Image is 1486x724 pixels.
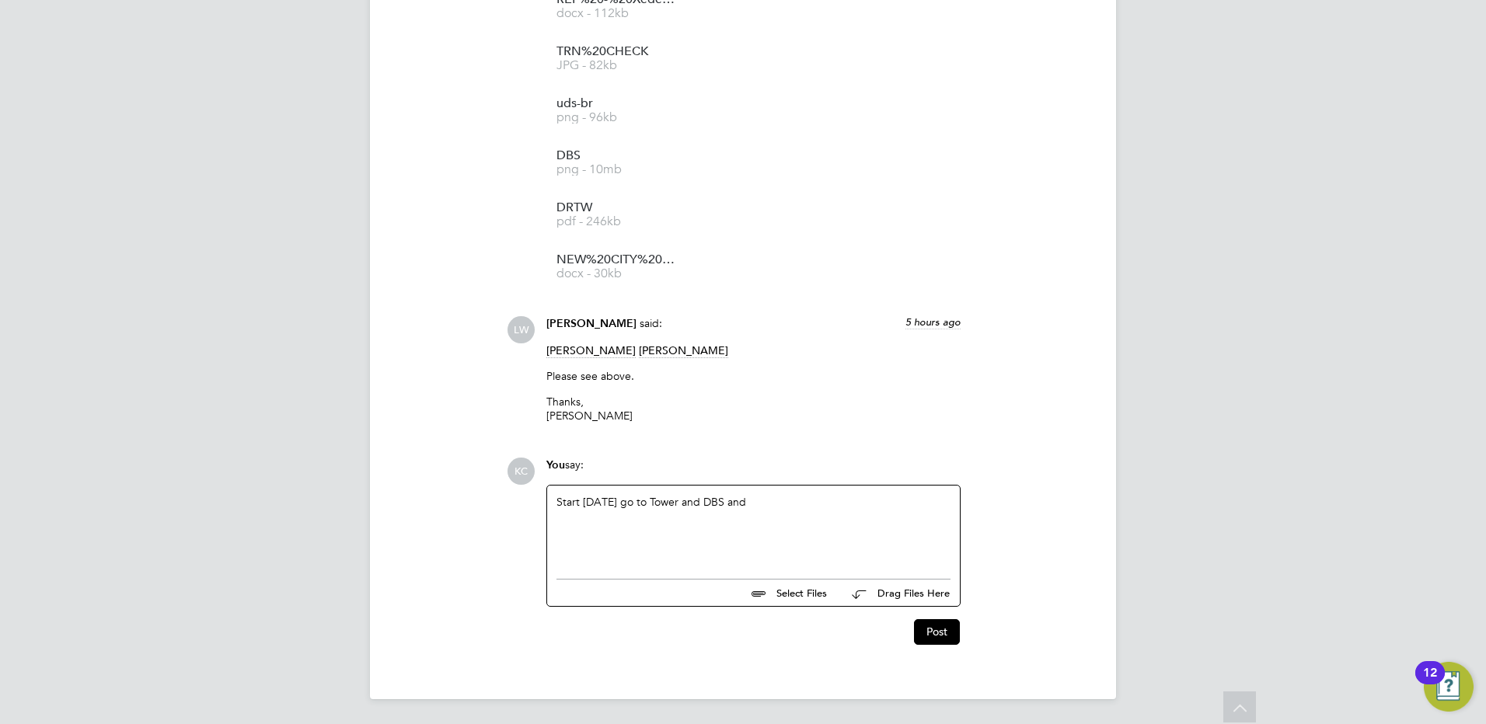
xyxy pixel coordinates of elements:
[556,60,681,71] span: JPG - 82kb
[914,619,960,644] button: Post
[905,315,961,329] span: 5 hours ago
[556,46,681,71] a: TRN%20CHECK JPG - 82kb
[556,268,681,280] span: docx - 30kb
[556,216,681,228] span: pdf - 246kb
[556,495,951,562] div: Start [DATE] go to Tower and DBS and
[546,458,565,472] span: You
[546,317,637,330] span: [PERSON_NAME]
[556,112,681,124] span: png - 96kb
[556,98,681,124] a: uds-br png - 96kb
[556,164,681,176] span: png - 10mb
[556,202,681,214] span: DRTW
[546,458,961,485] div: say:
[640,316,662,330] span: said:
[839,577,951,610] button: Drag Files Here
[1424,662,1474,712] button: Open Resource Center, 12 new notifications
[546,343,636,358] span: [PERSON_NAME]
[1423,673,1437,693] div: 12
[556,254,681,266] span: NEW%20CITY%20COLLEGE%20FORM%20-%20BR
[546,395,961,423] p: Thanks, [PERSON_NAME]
[508,458,535,485] span: KC
[556,46,681,57] span: TRN%20CHECK
[508,316,535,343] span: LW
[556,150,681,162] span: DBS
[556,8,681,19] span: docx - 112kb
[556,254,681,280] a: NEW%20CITY%20COLLEGE%20FORM%20-%20BR docx - 30kb
[556,98,681,110] span: uds-br
[556,150,681,176] a: DBS png - 10mb
[639,343,728,358] span: [PERSON_NAME]
[546,369,961,383] p: Please see above.
[556,202,681,228] a: DRTW pdf - 246kb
